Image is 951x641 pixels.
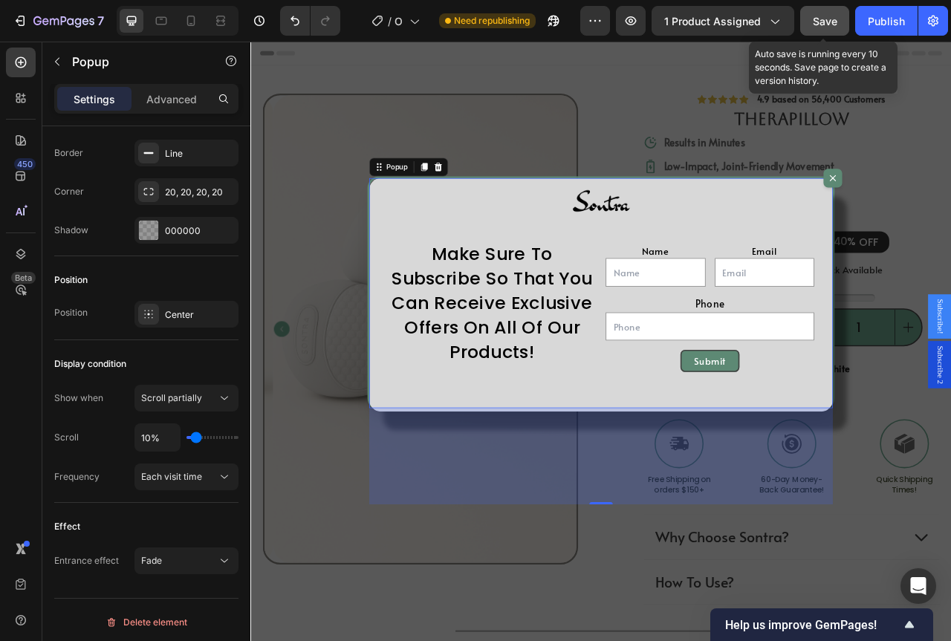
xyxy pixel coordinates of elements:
iframe: Design area [250,42,951,641]
div: Position [54,273,88,287]
button: 1 product assigned [652,6,794,36]
div: Popup [169,153,202,166]
button: Show survey - Help us improve GemPages! [725,616,918,634]
div: Border [54,146,83,160]
div: Scroll [54,431,79,444]
span: Need republishing [454,14,530,27]
div: Beta [11,272,36,284]
span: Save [813,15,837,27]
div: Line [165,147,235,160]
button: Submit [547,392,623,420]
div: Display condition [54,357,126,371]
span: Subscribe! [869,328,884,372]
input: Auto [135,424,180,451]
p: Popup [72,53,198,71]
div: Center [165,308,235,322]
span: Fade [141,555,162,566]
div: Undo/Redo [280,6,340,36]
div: Name [452,256,579,276]
button: Each visit time [134,463,238,490]
h2: Make Sure To Subscribe So That You Can Receive Exclusive Offers On All Of Our Products! [175,253,440,412]
p: Settings [74,91,115,107]
span: / [388,13,392,29]
img: gempages_580487062902277038-b351c51b-3dc4-4a6a-b3b6-8c7febd40da2.png [409,168,483,242]
div: 000000 [165,224,235,238]
div: Show when [54,391,103,405]
div: Frequency [54,470,100,484]
input: Email [591,276,718,311]
div: Phone [452,324,717,345]
div: 450 [14,158,36,170]
div: Email [591,256,718,276]
div: 20, 20, 20, 20 [165,186,235,199]
p: Advanced [146,91,197,107]
span: Scroll partially [141,392,202,403]
div: Dialog content [149,172,743,469]
div: Open Intercom Messenger [900,568,936,604]
span: Each visit time [141,471,202,482]
div: Delete element [106,614,187,631]
div: Publish [868,13,905,29]
button: Delete element [54,611,238,634]
div: Position [54,306,88,319]
button: Publish [855,6,918,36]
span: 1 product assigned [664,13,761,29]
div: Dialog body [151,174,741,471]
input: Phone [452,345,717,380]
div: Corner [54,185,84,198]
button: Scroll partially [134,385,238,411]
span: Optimized Landing Page Template [395,13,403,29]
div: Shadow [54,224,88,237]
button: Fade [134,547,238,574]
div: Entrance effect [54,554,119,567]
div: Submit [565,398,605,414]
input: Name [452,276,579,311]
div: Effect [54,520,80,533]
p: 7 [97,12,104,30]
button: Save [800,6,849,36]
span: Subscribe 2 [869,387,884,436]
button: 7 [6,6,111,36]
span: Help us improve GemPages! [725,618,900,632]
